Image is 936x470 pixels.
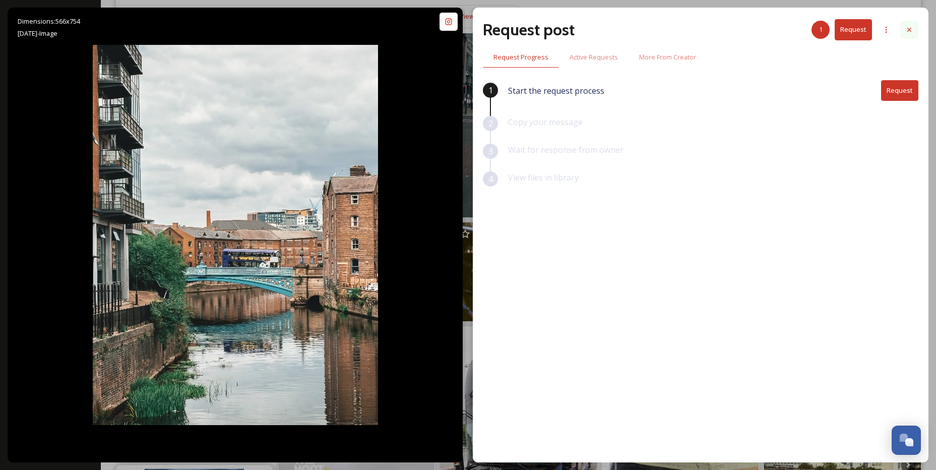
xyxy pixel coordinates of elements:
[488,173,493,185] span: 4
[508,144,623,155] span: Wait for response from owner
[819,25,823,34] span: 1
[508,85,604,97] span: Start the request process
[488,117,493,130] span: 2
[835,19,872,40] button: Request
[892,426,921,455] button: Open Chat
[639,52,696,62] span: More From Creator
[483,18,575,42] h2: Request post
[881,80,918,101] button: Request
[93,45,378,425] img: 136 years later. Traffic crossing Leeds Bridge. #leeds #igersleeds #theleedscollective #leedsphot...
[508,116,583,128] span: Copy your message
[493,52,548,62] span: Request Progress
[508,172,579,183] span: View files in library
[488,145,493,157] span: 3
[488,84,493,96] span: 1
[18,29,57,38] span: [DATE] - Image
[570,52,618,62] span: Active Requests
[18,17,80,26] span: Dimensions: 566 x 754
